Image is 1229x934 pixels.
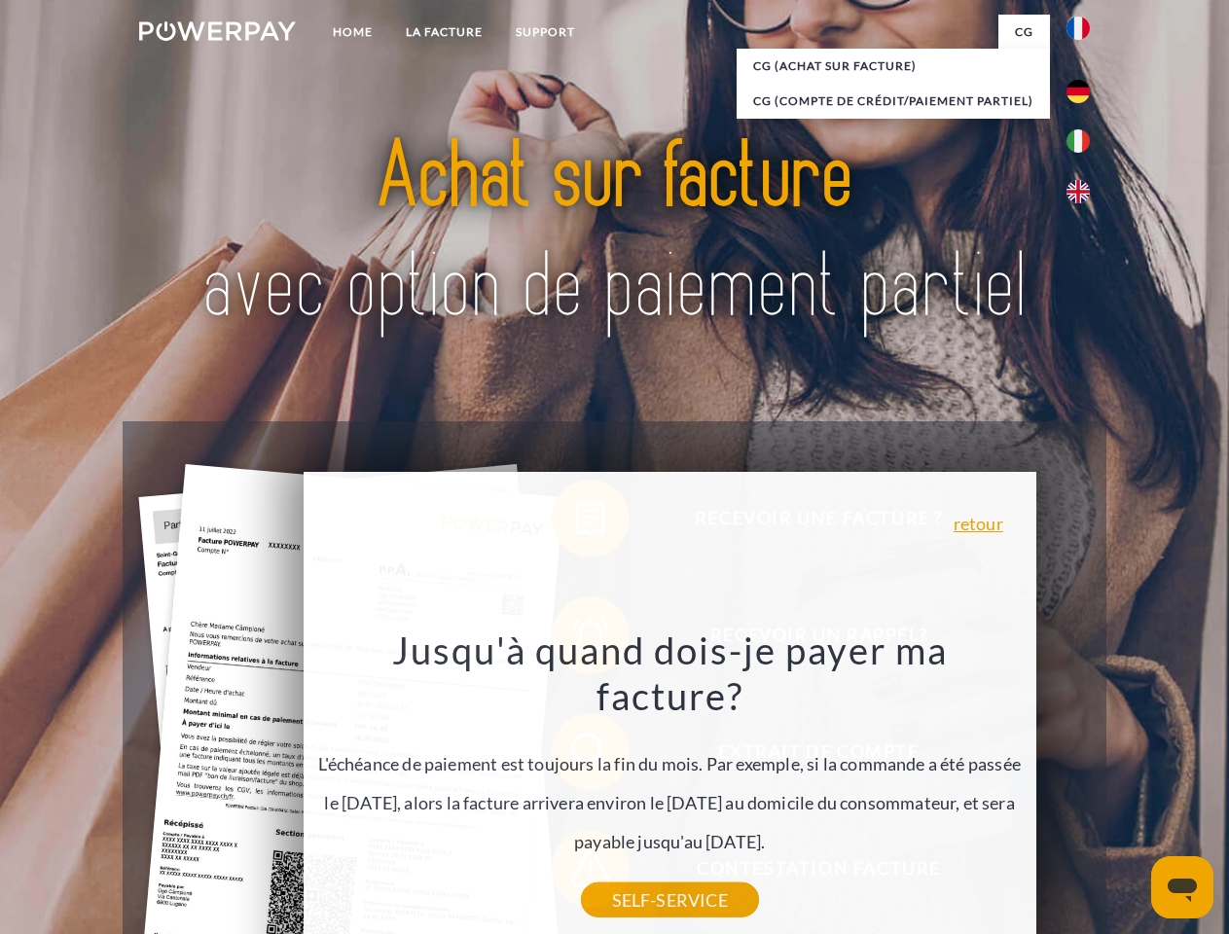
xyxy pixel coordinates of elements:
[499,15,592,50] a: Support
[389,15,499,50] a: LA FACTURE
[1066,129,1090,153] img: it
[954,515,1003,532] a: retour
[314,627,1025,900] div: L'échéance de paiement est toujours la fin du mois. Par exemple, si la commande a été passée le [...
[186,93,1043,373] img: title-powerpay_fr.svg
[1066,180,1090,203] img: en
[998,15,1050,50] a: CG
[1066,80,1090,103] img: de
[1066,17,1090,40] img: fr
[737,84,1050,119] a: CG (Compte de crédit/paiement partiel)
[1151,856,1213,918] iframe: Bouton de lancement de la fenêtre de messagerie
[581,882,759,917] a: SELF-SERVICE
[314,627,1025,720] h3: Jusqu'à quand dois-je payer ma facture?
[139,21,296,41] img: logo-powerpay-white.svg
[737,49,1050,84] a: CG (achat sur facture)
[316,15,389,50] a: Home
